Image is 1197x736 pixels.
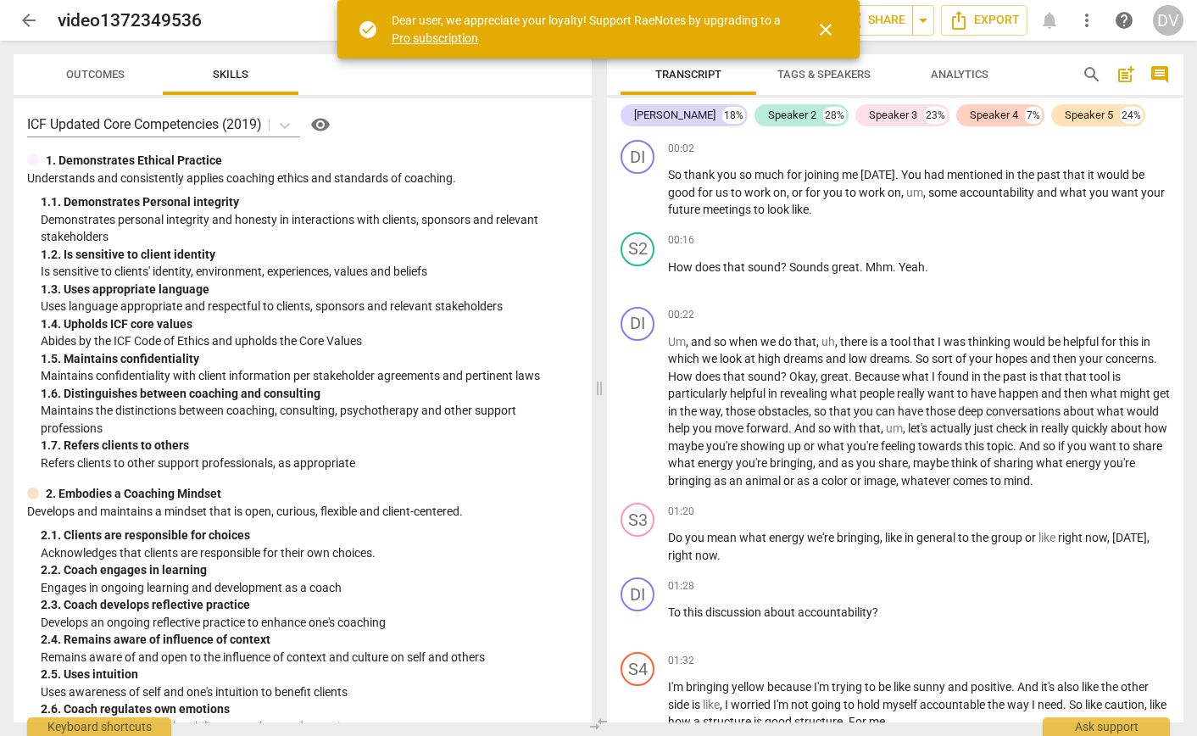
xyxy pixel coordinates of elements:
[854,404,876,418] span: you
[901,168,924,181] span: You
[19,10,39,31] span: arrow_back
[1063,404,1097,418] span: about
[1144,421,1167,435] span: how
[1037,186,1060,199] span: and
[789,370,816,383] span: Okay
[840,335,870,348] span: there
[736,456,770,470] span: you're
[745,474,783,488] span: animal
[760,335,778,348] span: we
[714,335,729,348] span: so
[864,474,896,488] span: image
[668,387,730,400] span: particularly
[931,68,988,81] span: Analytics
[932,352,955,365] span: sort
[41,298,578,315] p: Uses language appropriate and respectful to clients, sponsors and relevant stakeholders
[930,421,974,435] span: actually
[715,186,731,199] span: us
[693,421,715,435] span: you
[1082,64,1102,85] span: search
[1040,370,1065,383] span: that
[1019,439,1043,453] span: And
[924,107,947,124] div: 23%
[758,352,783,365] span: high
[392,31,478,45] a: Pro subscription
[41,211,578,246] p: Demonstrates personal integrity and honesty in interactions with clients, sponsors and relevant s...
[773,186,787,199] span: on
[792,203,809,216] span: like
[744,186,773,199] span: work
[41,367,578,385] p: Maintains confidentiality with client information per stakeholder agreements and pertinent laws
[778,335,794,348] span: do
[823,107,846,124] div: 28%
[695,260,723,274] span: does
[1037,168,1063,181] span: past
[1133,439,1162,453] span: share
[698,186,715,199] span: for
[1089,186,1111,199] span: you
[983,370,1003,383] span: the
[1077,10,1097,31] span: more_vert
[926,404,958,418] span: those
[1114,10,1134,31] span: help
[768,387,780,400] span: in
[908,456,913,470] span: ,
[1088,168,1097,181] span: it
[923,186,928,199] span: ,
[809,203,812,216] span: .
[1017,168,1037,181] span: the
[729,335,760,348] span: when
[1089,370,1112,383] span: tool
[668,335,686,348] span: Filler word
[995,352,1030,365] span: hopes
[781,370,789,383] span: ?
[924,168,947,181] span: had
[1141,186,1165,199] span: your
[300,111,334,138] a: Help
[990,474,1004,488] span: to
[781,260,789,274] span: ?
[41,315,578,333] div: 1. 4. Upholds ICF core values
[938,335,944,348] span: I
[813,456,818,470] span: ,
[46,152,222,170] p: 1. Demonstrates Ethical Practice
[792,186,805,199] span: or
[1120,387,1153,400] span: might
[1003,370,1029,383] span: past
[1119,439,1133,453] span: to
[918,439,965,453] span: towards
[866,260,893,274] span: Mhm
[855,370,902,383] span: Because
[841,456,856,470] span: as
[897,387,927,400] span: really
[1150,64,1170,85] span: comment
[358,20,378,40] span: check_circle
[903,421,908,435] span: ,
[668,142,694,156] span: 00:02
[41,454,578,472] p: Refers clients to other support professionals, as appropriate
[804,168,842,181] span: joining
[27,170,578,187] p: Understands and consistently applies coaching ethics and standards of coaching.
[1029,370,1040,383] span: is
[783,474,797,488] span: or
[833,421,859,435] span: with
[41,246,578,264] div: 1. 2. Is sensitive to client identity
[668,308,694,322] span: 00:22
[41,437,578,454] div: 1. 7. Refers clients to others
[621,232,654,266] div: Change speaker
[947,168,1005,181] span: mentioned
[783,352,826,365] span: dreams
[310,114,331,135] span: visibility
[986,404,1063,418] span: conversations
[829,404,854,418] span: that
[213,68,248,81] span: Skills
[695,370,723,383] span: does
[41,193,578,211] div: 1. 1. Demonstrates Personal integrity
[809,404,814,418] span: ,
[910,352,916,365] span: .
[814,404,829,418] span: so
[994,456,1036,470] span: sharing
[41,402,578,437] p: Maintains the distinctions between coaching, consulting, psychotherapy and other support professions
[780,387,830,400] span: revealing
[849,370,855,383] span: .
